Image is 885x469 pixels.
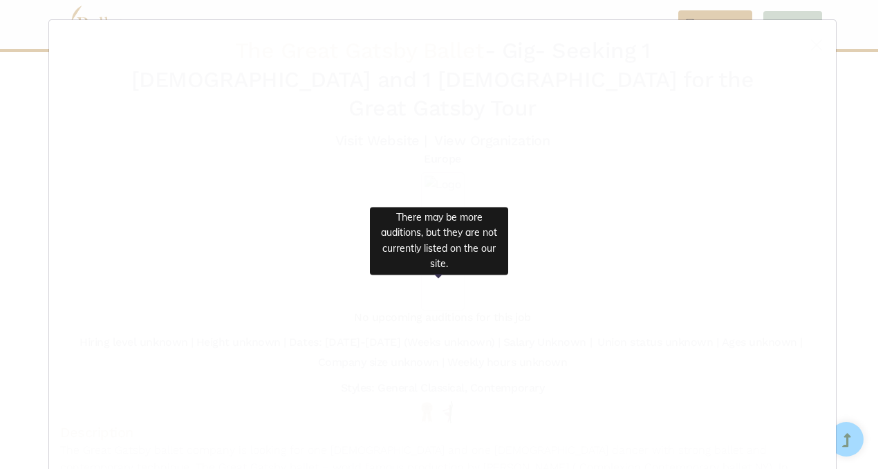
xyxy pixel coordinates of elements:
h5: Union status unknown | [597,335,718,350]
h5: No upcoming auditions for this job [354,311,531,325]
h2: - - Seeking 1 [DEMOGRAPHIC_DATA] and 1 [DEMOGRAPHIC_DATA] for the Great Gatsby Tour [124,37,761,123]
img: All [442,401,453,423]
span: The Great Gatsby Ballet [235,37,485,64]
a: Visit Website | [335,132,427,149]
span: Gig [502,37,535,64]
h4: Description [60,423,825,441]
h5: Ages unknown | [722,335,803,350]
h5: Dates: [DATE]-[DATE] (Weeks unknown) | [289,335,501,350]
h5: Europe [424,152,460,167]
h5: Company size unknown | [318,356,445,370]
a: View Organization [434,132,550,149]
h5: Weekly hours unknown [447,356,567,370]
img: Logo [421,172,465,311]
h5: Hiring level unknown | [80,335,193,350]
h5: Salary Unknown | [503,335,592,350]
h5: Height unknown | [196,335,286,350]
img: National [418,401,436,423]
div: There may be more auditions, but they are not currently listed on the our site. [370,207,508,275]
h5: Styles: General Classical, Contemporary [341,381,544,396]
button: Close [808,37,825,53]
